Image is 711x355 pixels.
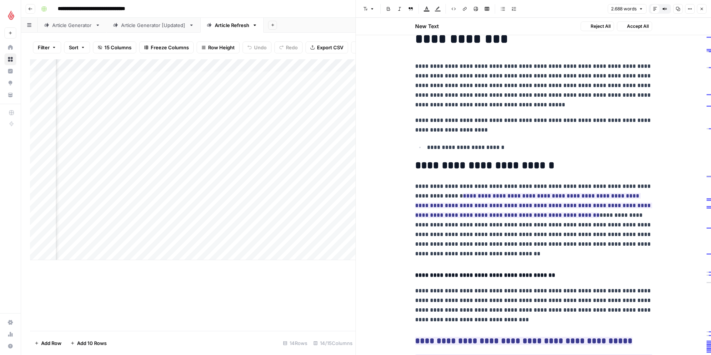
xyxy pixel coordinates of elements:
[4,328,16,340] a: Usage
[121,21,186,29] div: Article Generator [Updated]
[107,18,200,33] a: Article Generator [Updated]
[66,337,111,349] button: Add 10 Rows
[77,339,107,347] span: Add 10 Rows
[4,9,18,22] img: Lightspeed Logo
[52,21,92,29] div: Article Generator
[139,42,194,53] button: Freeze Columns
[310,337,355,349] div: 14/15 Columns
[30,337,66,349] button: Add Row
[611,6,637,12] span: 2.688 words
[197,42,240,53] button: Row Height
[4,89,16,101] a: Your Data
[286,44,298,51] span: Redo
[415,23,439,30] h2: New Text
[208,44,235,51] span: Row Height
[581,21,614,31] button: Reject All
[93,42,136,53] button: 15 Columns
[254,44,267,51] span: Undo
[69,44,79,51] span: Sort
[38,18,107,33] a: Article Generator
[200,18,264,33] a: Article Refresh
[591,23,611,30] span: Reject All
[104,44,131,51] span: 15 Columns
[4,6,16,24] button: Workspace: Lightspeed
[4,316,16,328] a: Settings
[243,42,271,53] button: Undo
[280,337,310,349] div: 14 Rows
[4,53,16,65] a: Browse
[151,44,189,51] span: Freeze Columns
[4,65,16,77] a: Insights
[4,42,16,53] a: Home
[274,42,303,53] button: Redo
[41,339,61,347] span: Add Row
[617,21,652,31] button: Accept All
[215,21,249,29] div: Article Refresh
[317,44,343,51] span: Export CSV
[4,340,16,352] button: Help + Support
[38,44,50,51] span: Filter
[608,4,647,14] button: 2.688 words
[4,77,16,89] a: Opportunities
[627,23,649,30] span: Accept All
[33,42,61,53] button: Filter
[306,42,348,53] button: Export CSV
[64,42,90,53] button: Sort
